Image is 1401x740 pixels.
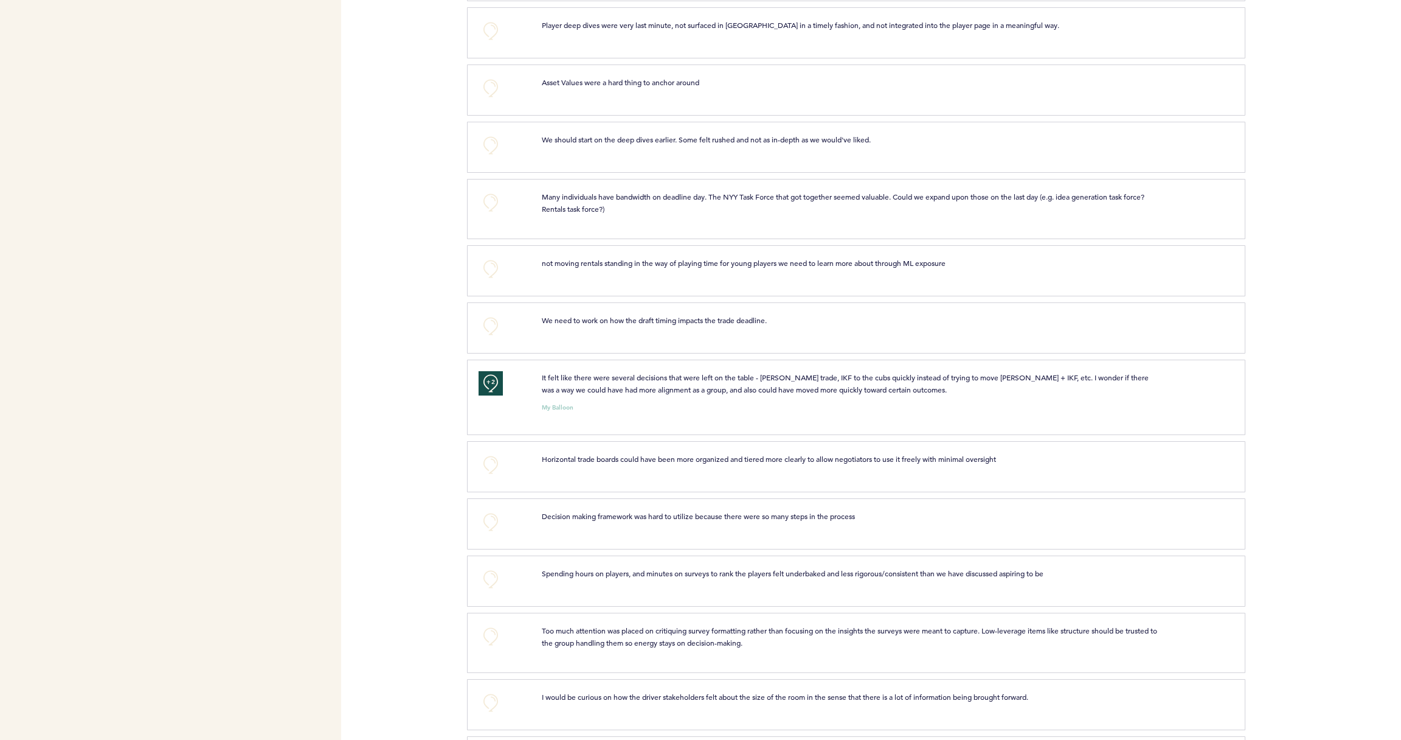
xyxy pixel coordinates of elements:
[542,315,767,325] span: We need to work on how the draft timing impacts the trade deadline.
[542,192,1146,214] span: Many individuals have bandwidth on deadline day. The NYY Task Force that got together seemed valu...
[479,371,503,396] button: +2
[542,372,1150,394] span: It felt like there were several decisions that were left on the table - [PERSON_NAME] trade, IKF ...
[542,626,1159,647] span: Too much attention was placed on critiquing survey formatting rather than focusing on the insight...
[542,405,573,411] small: My Balloon
[542,568,1043,578] span: Spending hours on players, and minutes on surveys to rank the players felt underbaked and less ri...
[542,134,871,144] span: We should start on the deep dives earlier. Some felt rushed and not as in-depth as we would've li...
[542,511,855,521] span: Decision making framework was hard to utilize because there were so many steps in the process
[542,258,946,268] span: not moving rentals standing in the way of playing time for young players we need to learn more ab...
[542,77,699,87] span: Asset Values were a hard thing to anchor around
[486,376,495,388] span: +2
[542,692,1028,702] span: I would be curious on how the driver stakeholders felt about the size of the room in the sense th...
[542,20,1059,30] span: Player deep dives were very last minute, not surfaced in [GEOGRAPHIC_DATA] in a timely fashion, a...
[542,454,996,464] span: Horizontal trade boards could have been more organized and tiered more clearly to allow negotiato...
